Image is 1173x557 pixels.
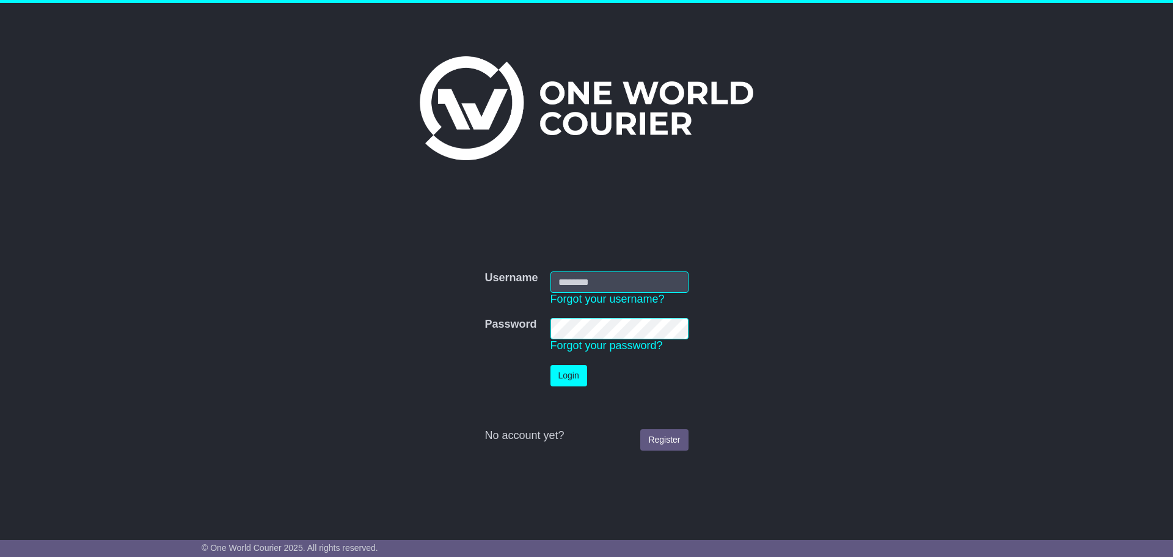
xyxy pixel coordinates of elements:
img: One World [420,56,753,160]
label: Username [484,271,538,285]
div: No account yet? [484,429,688,443]
button: Login [550,365,587,386]
label: Password [484,318,536,331]
a: Forgot your username? [550,293,665,305]
a: Register [640,429,688,451]
span: © One World Courier 2025. All rights reserved. [202,543,378,553]
a: Forgot your password? [550,339,663,352]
